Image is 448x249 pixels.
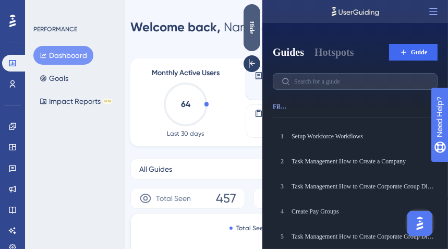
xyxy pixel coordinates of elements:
[130,19,276,35] div: Narisa 👋
[404,208,435,239] iframe: UserGuiding AI Assistant Launcher
[103,99,112,104] div: BETA
[229,224,268,232] div: Total Seen
[127,44,175,61] button: Guide
[152,67,220,79] span: Monthly Active Users
[33,25,77,33] div: PERFORMANCE
[33,92,118,111] button: Impact ReportsBETA
[130,159,316,180] button: All Guides
[130,19,221,34] span: Welcome back,
[33,46,93,65] button: Dashboard
[156,192,191,205] span: Total Seen
[32,78,166,85] input: Search for a guide
[29,232,173,241] div: Task Management How to Create Corporate Group Divisions
[181,99,191,109] text: 64
[15,206,25,217] div: 4
[15,181,25,192] div: 3
[25,3,65,15] span: Need Help?
[29,132,173,140] div: Setup Workforce Workflows
[52,45,92,60] button: Hotspots
[15,156,25,167] div: 2
[216,190,236,207] span: 457
[10,102,25,111] span: Filter
[29,182,173,191] div: Task Management How to Create Corporate Group Division Companies
[33,69,75,88] button: Goals
[149,48,165,56] span: Guide
[10,45,42,60] button: Guides
[15,131,25,141] div: 1
[15,231,25,242] div: 5
[167,129,204,138] span: Last 30 days
[139,163,172,175] span: All Guides
[29,207,173,216] div: Create Pay Groups
[29,157,173,165] div: Task Management How to Create a Company
[10,98,25,115] button: Filter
